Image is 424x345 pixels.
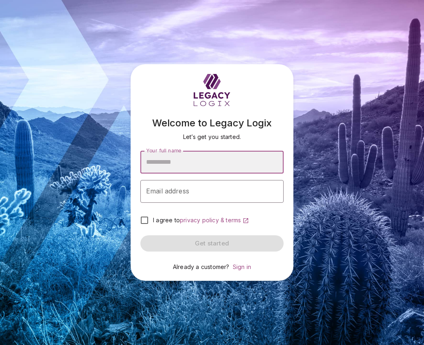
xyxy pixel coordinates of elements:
[152,117,272,129] span: Welcome to Legacy Logix
[146,148,181,154] span: Your full name
[183,133,241,140] span: Let’s get you started.
[153,217,180,223] span: I agree to
[180,217,241,223] span: privacy policy & terms
[173,263,229,270] span: Already a customer?
[180,217,249,223] a: privacy policy & terms
[233,263,251,270] a: Sign in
